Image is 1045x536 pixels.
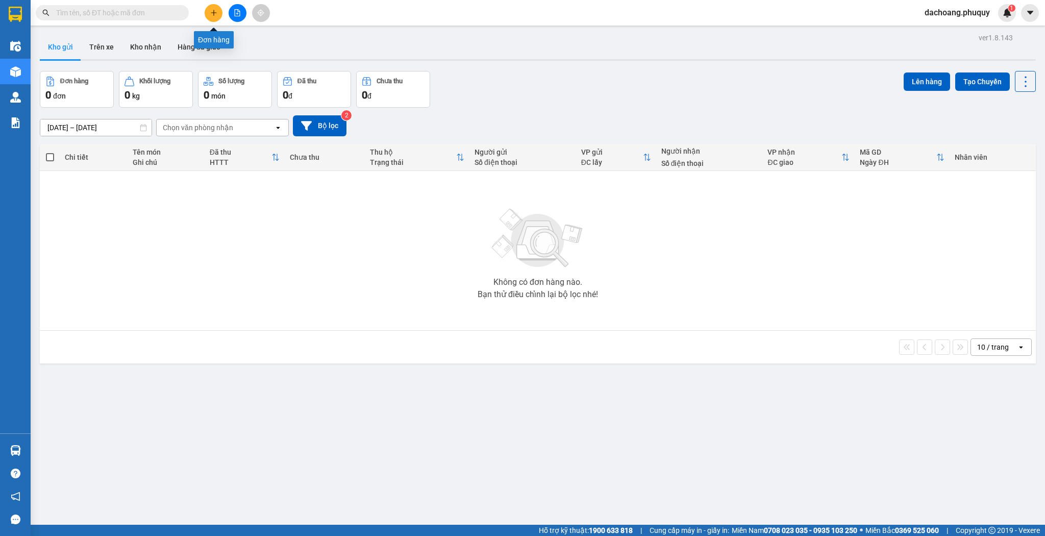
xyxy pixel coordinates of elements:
div: Không có đơn hàng nào. [493,278,582,286]
div: ver 1.8.143 [979,32,1013,43]
img: icon-new-feature [1003,8,1012,17]
button: Số lượng0món [198,71,272,108]
div: Chọn văn phòng nhận [163,123,233,133]
div: Người gửi [475,148,571,156]
button: Chưa thu0đ [356,71,430,108]
div: Số điện thoại [475,158,571,166]
button: caret-down [1021,4,1039,22]
span: question-circle [11,469,20,478]
div: Chưa thu [377,78,403,85]
div: ĐC lấy [581,158,643,166]
span: 1 [1010,5,1013,12]
div: VP gửi [581,148,643,156]
img: warehouse-icon [10,41,21,52]
div: Bạn thử điều chỉnh lại bộ lọc nhé! [478,290,598,299]
div: Số điện thoại [661,159,758,167]
div: Mã GD [860,148,936,156]
div: Người nhận [661,147,758,155]
span: Miền Bắc [865,525,939,536]
div: Ghi chú [133,158,200,166]
span: notification [11,492,20,501]
span: | [947,525,948,536]
div: HTTT [210,158,271,166]
span: đ [367,92,371,100]
div: ĐC giao [767,158,841,166]
div: Nhân viên [955,153,1031,161]
button: aim [252,4,270,22]
th: Toggle SortBy [365,144,469,171]
span: 0 [45,89,51,101]
span: copyright [988,527,996,534]
th: Toggle SortBy [205,144,285,171]
span: 0 [125,89,130,101]
span: aim [257,9,264,16]
svg: open [1017,343,1025,351]
div: Tên món [133,148,200,156]
button: Bộ lọc [293,115,346,136]
span: 0 [362,89,367,101]
span: Miền Nam [732,525,857,536]
span: Cung cấp máy in - giấy in: [650,525,729,536]
sup: 2 [341,110,352,120]
span: ⚪️ [860,528,863,532]
div: Trạng thái [370,158,456,166]
button: plus [205,4,222,22]
sup: 1 [1008,5,1015,12]
div: Đã thu [210,148,271,156]
input: Select a date range. [40,119,152,136]
span: message [11,515,20,524]
button: Khối lượng0kg [119,71,193,108]
span: plus [210,9,217,16]
span: món [211,92,226,100]
button: Kho gửi [40,35,81,59]
strong: 1900 633 818 [589,526,633,534]
span: đ [288,92,292,100]
button: Hàng đã giao [169,35,229,59]
img: logo-vxr [9,7,22,22]
img: warehouse-icon [10,66,21,77]
div: Chưa thu [290,153,360,161]
span: dachoang.phuquy [916,6,998,19]
div: Số lượng [218,78,244,85]
div: Chi tiết [65,153,122,161]
span: Hỗ trợ kỹ thuật: [539,525,633,536]
img: solution-icon [10,117,21,128]
img: svg+xml;base64,PHN2ZyBjbGFzcz0ibGlzdC1wbHVnX19zdmciIHhtbG5zPSJodHRwOi8vd3d3LnczLm9yZy8yMDAwL3N2Zy... [487,203,589,274]
div: VP nhận [767,148,841,156]
div: Đơn hàng [60,78,88,85]
span: đơn [53,92,66,100]
button: Kho nhận [122,35,169,59]
button: Trên xe [81,35,122,59]
svg: open [274,124,282,132]
div: 10 / trang [977,342,1009,352]
span: | [640,525,642,536]
button: file-add [229,4,246,22]
button: Tạo Chuyến [955,72,1010,91]
div: Ngày ĐH [860,158,936,166]
div: Khối lượng [139,78,170,85]
div: Thu hộ [370,148,456,156]
input: Tìm tên, số ĐT hoặc mã đơn [56,7,177,18]
th: Toggle SortBy [855,144,949,171]
img: warehouse-icon [10,92,21,103]
span: 0 [204,89,209,101]
strong: 0708 023 035 - 0935 103 250 [764,526,857,534]
span: file-add [234,9,241,16]
span: kg [132,92,140,100]
button: Đã thu0đ [277,71,351,108]
button: Đơn hàng0đơn [40,71,114,108]
th: Toggle SortBy [576,144,656,171]
span: 0 [283,89,288,101]
th: Toggle SortBy [762,144,855,171]
button: Lên hàng [904,72,950,91]
strong: 0369 525 060 [895,526,939,534]
div: Đã thu [297,78,316,85]
img: warehouse-icon [10,445,21,456]
span: caret-down [1026,8,1035,17]
span: search [42,9,49,16]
